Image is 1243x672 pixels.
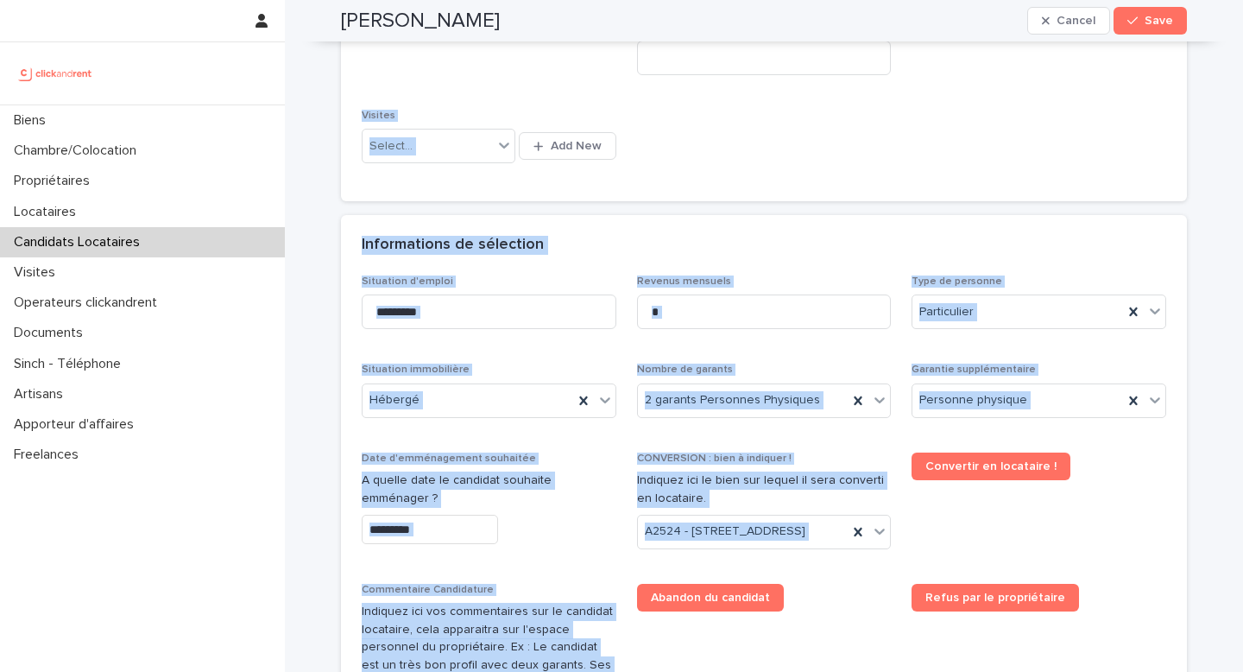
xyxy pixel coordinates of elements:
[362,276,453,287] span: Situation d'emploi
[1114,7,1187,35] button: Save
[341,9,500,34] h2: [PERSON_NAME]
[7,447,92,463] p: Freelances
[645,523,805,541] span: A2524 - [STREET_ADDRESS]
[551,140,602,152] span: Add New
[7,356,135,372] p: Sinch - Téléphone
[362,453,536,464] span: Date d'emménagement souhaitée
[369,391,420,409] span: Hébergé
[925,460,1057,472] span: Convertir en locataire !
[637,276,731,287] span: Revenus mensuels
[362,111,395,121] span: Visites
[645,391,820,409] span: 2 garants Personnes Physiques
[362,585,494,595] span: Commentaire Candidature
[7,173,104,189] p: Propriétaires
[637,365,733,375] span: Nombre de garants
[1057,15,1095,27] span: Cancel
[637,584,784,612] a: Abandon du candidat
[919,303,974,321] span: Particulier
[7,264,69,281] p: Visites
[14,56,98,91] img: UCB0brd3T0yccxBKYDjQ
[912,453,1070,480] a: Convertir en locataire !
[7,416,148,433] p: Apporteur d'affaires
[7,112,60,129] p: Biens
[637,453,792,464] span: CONVERSION : bien à indiquer !
[637,472,892,508] p: Indiquez ici le bien sur lequel il sera converti en locataire.
[7,325,97,341] p: Documents
[912,276,1002,287] span: Type de personne
[519,132,615,160] button: Add New
[362,365,470,375] span: Situation immobilière
[925,592,1065,604] span: Refus par le propriétaire
[7,204,90,220] p: Locataires
[1145,15,1173,27] span: Save
[651,592,770,604] span: Abandon du candidat
[912,584,1079,612] a: Refus par le propriétaire
[919,391,1027,409] span: Personne physique
[7,143,150,159] p: Chambre/Colocation
[7,295,171,311] p: Operateurs clickandrent
[362,236,544,255] h2: Informations de sélection
[369,137,413,155] div: Select...
[362,472,616,508] p: A quelle date le candidat souhaite emménager ?
[7,386,77,403] p: Artisans
[1027,7,1110,35] button: Cancel
[7,234,154,250] p: Candidats Locataires
[912,365,1036,375] span: Garantie supplémentaire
